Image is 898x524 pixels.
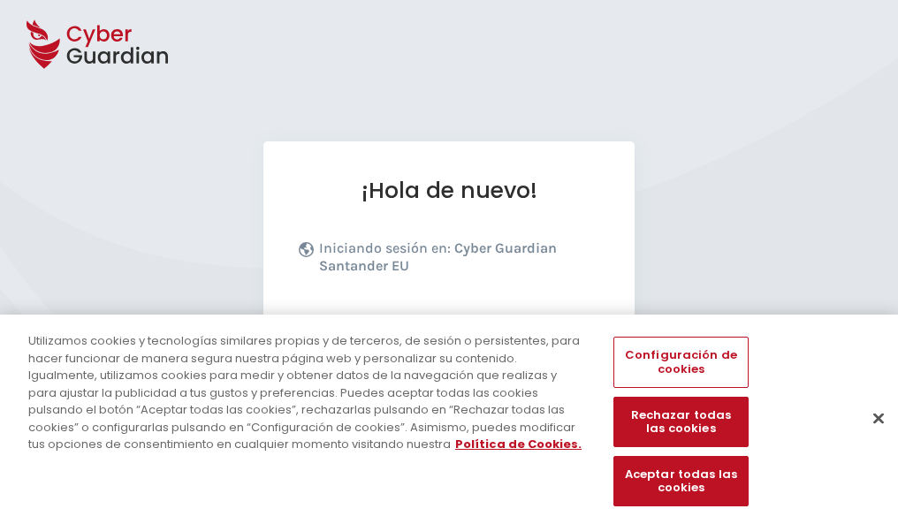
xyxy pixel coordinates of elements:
[319,239,595,284] p: Iniciando sesión en:
[299,177,599,204] h1: ¡Hola de nuevo!
[319,239,557,274] b: Cyber Guardian Santander EU
[28,332,587,453] div: Utilizamos cookies y tecnologías similares propias y de terceros, de sesión o persistentes, para ...
[613,456,748,506] button: Aceptar todas las cookies
[455,436,582,452] a: Más información sobre su privacidad, se abre en una nueva pestaña
[613,397,748,447] button: Rechazar todas las cookies
[859,399,898,437] button: Cerrar
[613,337,748,387] button: Configuración de cookies, Abre el cuadro de diálogo del centro de preferencias.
